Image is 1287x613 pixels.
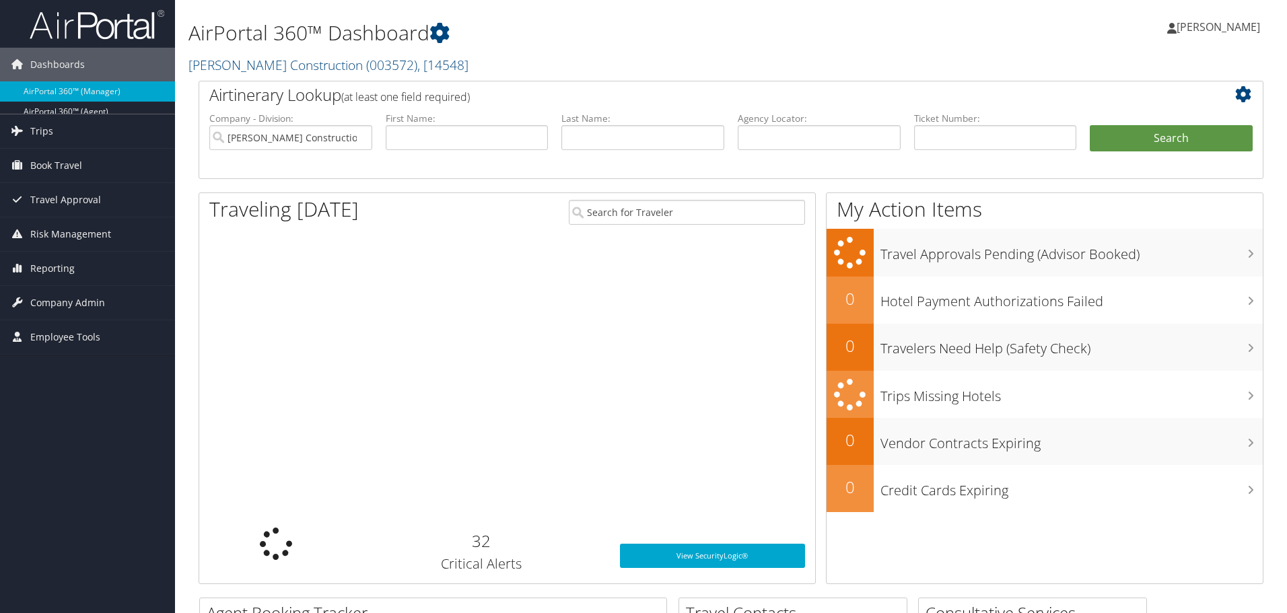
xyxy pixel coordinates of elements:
[209,83,1164,106] h2: Airtinerary Lookup
[827,334,874,357] h2: 0
[620,544,805,568] a: View SecurityLogic®
[827,324,1263,371] a: 0Travelers Need Help (Safety Check)
[30,286,105,320] span: Company Admin
[341,89,470,104] span: (at least one field required)
[30,320,100,354] span: Employee Tools
[880,474,1263,500] h3: Credit Cards Expiring
[827,277,1263,324] a: 0Hotel Payment Authorizations Failed
[30,217,111,251] span: Risk Management
[914,112,1077,125] label: Ticket Number:
[827,429,874,452] h2: 0
[1167,7,1274,47] a: [PERSON_NAME]
[880,380,1263,406] h3: Trips Missing Hotels
[561,112,724,125] label: Last Name:
[30,252,75,285] span: Reporting
[880,285,1263,311] h3: Hotel Payment Authorizations Failed
[827,418,1263,465] a: 0Vendor Contracts Expiring
[569,200,805,225] input: Search for Traveler
[209,112,372,125] label: Company - Division:
[366,56,417,74] span: ( 003572 )
[827,195,1263,223] h1: My Action Items
[827,287,874,310] h2: 0
[880,427,1263,453] h3: Vendor Contracts Expiring
[30,183,101,217] span: Travel Approval
[188,56,468,74] a: [PERSON_NAME] Construction
[30,149,82,182] span: Book Travel
[30,48,85,81] span: Dashboards
[30,9,164,40] img: airportal-logo.png
[363,530,600,552] h2: 32
[1090,125,1253,152] button: Search
[363,554,600,573] h3: Critical Alerts
[417,56,468,74] span: , [ 14548 ]
[188,19,912,47] h1: AirPortal 360™ Dashboard
[880,238,1263,264] h3: Travel Approvals Pending (Advisor Booked)
[738,112,901,125] label: Agency Locator:
[30,114,53,148] span: Trips
[827,465,1263,512] a: 0Credit Cards Expiring
[880,332,1263,358] h3: Travelers Need Help (Safety Check)
[386,112,549,125] label: First Name:
[1177,20,1260,34] span: [PERSON_NAME]
[827,229,1263,277] a: Travel Approvals Pending (Advisor Booked)
[209,195,359,223] h1: Traveling [DATE]
[827,371,1263,419] a: Trips Missing Hotels
[827,476,874,499] h2: 0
